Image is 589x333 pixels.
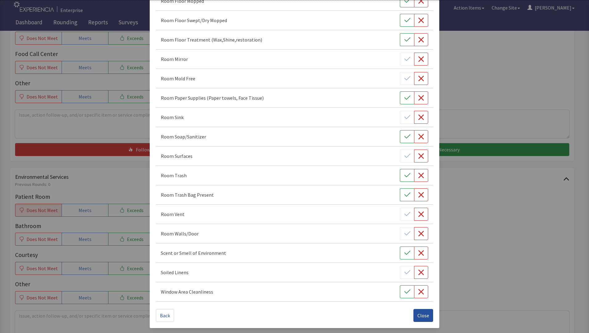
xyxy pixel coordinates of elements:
p: Room Vent [161,211,185,218]
span: Back [160,312,170,319]
button: Back [156,309,174,322]
p: Room Floor Treatment (Wax,Shine,restoration) [161,36,262,43]
p: Room Floor Swept/Dry Mopped [161,17,227,24]
p: Room Surfaces [161,152,193,160]
button: Close [413,309,433,322]
p: Window Area Cleanliness [161,288,213,295]
span: Close [417,312,429,319]
p: Room Mold Free [161,75,195,82]
p: Room Trash [161,172,187,179]
p: Room Walls/Door [161,230,199,237]
p: Room Paper Supplies (Paper towels, Face Tissue) [161,94,264,102]
p: Room Mirror [161,55,188,63]
p: Soiled Linens [161,269,189,276]
p: Room Trash Bag Present [161,191,214,199]
p: Scent or Smell of Environment [161,249,226,257]
p: Room Sink [161,114,184,121]
p: Room Soap/Sanitizer [161,133,206,140]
